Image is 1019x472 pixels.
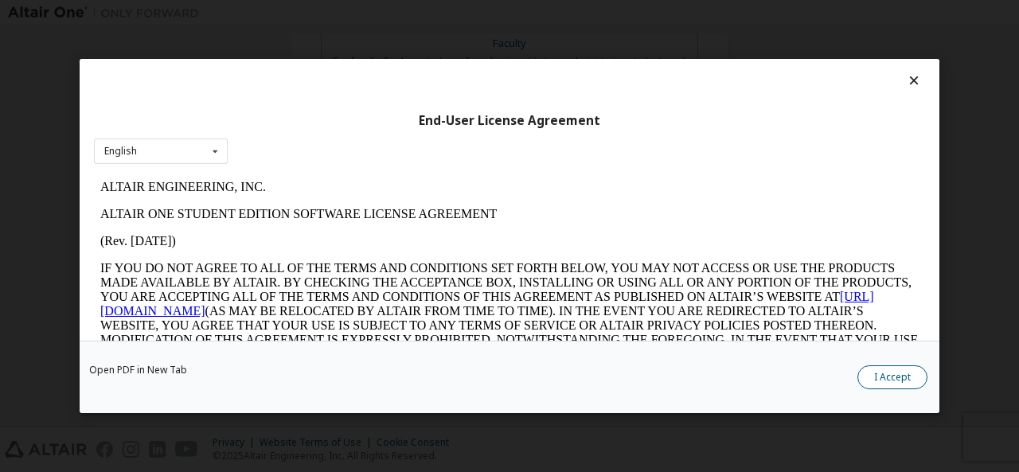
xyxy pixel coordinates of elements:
button: I Accept [857,365,927,389]
p: ALTAIR ENGINEERING, INC. [6,6,825,21]
a: Open PDF in New Tab [89,365,187,375]
a: [URL][DOMAIN_NAME] [6,116,780,144]
p: IF YOU DO NOT AGREE TO ALL OF THE TERMS AND CONDITIONS SET FORTH BELOW, YOU MAY NOT ACCESS OR USE... [6,88,825,202]
p: (Rev. [DATE]) [6,60,825,75]
div: End-User License Agreement [94,113,925,129]
p: ALTAIR ONE STUDENT EDITION SOFTWARE LICENSE AGREEMENT [6,33,825,48]
div: English [104,146,137,156]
